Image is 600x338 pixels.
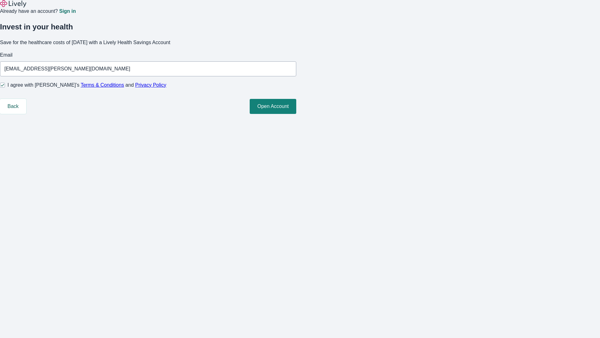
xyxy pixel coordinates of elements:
span: I agree with [PERSON_NAME]’s and [7,81,166,89]
button: Open Account [250,99,296,114]
a: Terms & Conditions [81,82,124,88]
a: Privacy Policy [135,82,167,88]
a: Sign in [59,9,76,14]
